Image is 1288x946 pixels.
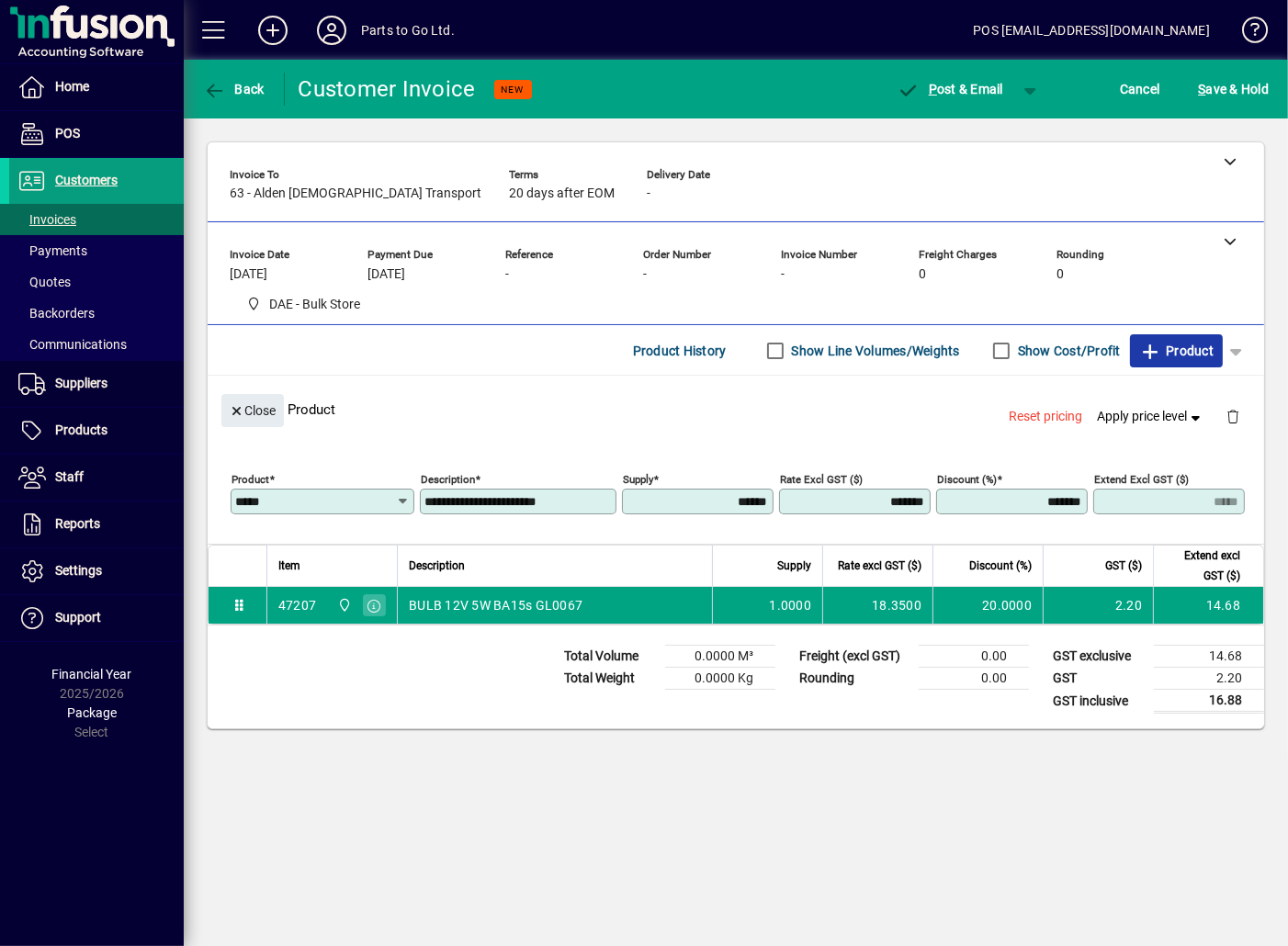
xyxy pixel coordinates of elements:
[239,293,368,316] span: DAE - Bulk Store
[55,516,100,531] span: Reports
[52,667,132,681] span: Financial Year
[838,556,921,576] span: Rate excl GST ($)
[1044,646,1154,668] td: GST exclusive
[9,266,184,298] a: Quotes
[1105,556,1142,576] span: GST ($)
[367,267,405,282] span: [DATE]
[1014,342,1121,360] label: Show Cost/Profit
[1228,4,1265,63] a: Knowledge Base
[270,295,361,314] span: DAE - Bulk Store
[9,548,184,594] a: Settings
[9,298,184,329] a: Backorders
[790,668,919,690] td: Rounding
[919,267,926,282] span: 0
[1198,82,1205,96] span: S
[409,596,582,614] span: BULB 12V 5W BA15s GL0067
[9,111,184,157] a: POS
[1211,394,1255,438] button: Delete
[633,336,727,366] span: Product History
[67,705,117,720] span: Package
[788,342,960,360] label: Show Line Volumes/Weights
[302,14,361,47] button: Profile
[9,408,184,454] a: Products
[969,556,1032,576] span: Discount (%)
[18,306,95,321] span: Backorders
[1056,267,1064,282] span: 0
[55,173,118,187] span: Customers
[509,186,615,201] span: 20 days after EOM
[665,646,775,668] td: 0.0000 M³
[834,596,921,614] div: 18.3500
[1094,473,1189,486] mat-label: Extend excl GST ($)
[502,84,525,96] span: NEW
[1044,690,1154,713] td: GST inclusive
[1165,546,1240,586] span: Extend excl GST ($)
[203,82,265,96] span: Back
[887,73,1012,106] button: Post & Email
[1154,646,1264,668] td: 14.68
[555,646,665,668] td: Total Volume
[1153,587,1263,624] td: 14.68
[1130,334,1223,367] button: Product
[1010,407,1083,426] span: Reset pricing
[9,204,184,235] a: Invoices
[932,587,1043,624] td: 20.0000
[243,14,302,47] button: Add
[919,668,1029,690] td: 0.00
[55,422,107,437] span: Products
[555,668,665,690] td: Total Weight
[937,473,997,486] mat-label: Discount (%)
[626,334,734,367] button: Product History
[9,361,184,407] a: Suppliers
[278,556,300,576] span: Item
[9,329,184,360] a: Communications
[9,501,184,547] a: Reports
[55,610,101,625] span: Support
[55,126,80,141] span: POS
[221,394,284,427] button: Close
[18,275,71,289] span: Quotes
[780,473,863,486] mat-label: Rate excl GST ($)
[505,267,509,282] span: -
[1115,73,1165,106] button: Cancel
[299,74,476,104] div: Customer Invoice
[1154,668,1264,690] td: 2.20
[55,469,84,484] span: Staff
[409,556,465,576] span: Description
[1198,74,1269,104] span: ave & Hold
[9,595,184,641] a: Support
[665,668,775,690] td: 0.0000 Kg
[421,473,475,486] mat-label: Description
[1090,400,1212,434] button: Apply price level
[1154,690,1264,713] td: 16.88
[1211,408,1255,424] app-page-header-button: Delete
[1002,400,1090,434] button: Reset pricing
[647,186,650,201] span: -
[929,82,937,96] span: P
[184,73,285,106] app-page-header-button: Back
[229,396,277,426] span: Close
[9,455,184,501] a: Staff
[781,267,785,282] span: -
[1193,73,1273,106] button: Save & Hold
[217,401,288,418] app-page-header-button: Close
[973,16,1210,45] div: POS [EMAIL_ADDRESS][DOMAIN_NAME]
[18,243,87,258] span: Payments
[1139,336,1214,366] span: Product
[790,646,919,668] td: Freight (excl GST)
[55,563,102,578] span: Settings
[623,473,653,486] mat-label: Supply
[55,79,89,94] span: Home
[232,473,269,486] mat-label: Product
[643,267,647,282] span: -
[55,376,107,390] span: Suppliers
[198,73,269,106] button: Back
[919,646,1029,668] td: 0.00
[1098,407,1204,426] span: Apply price level
[230,186,481,201] span: 63 - Alden [DEMOGRAPHIC_DATA] Transport
[1044,668,1154,690] td: GST
[1043,587,1153,624] td: 2.20
[230,267,267,282] span: [DATE]
[333,595,354,615] span: DAE - Bulk Store
[208,376,1264,443] div: Product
